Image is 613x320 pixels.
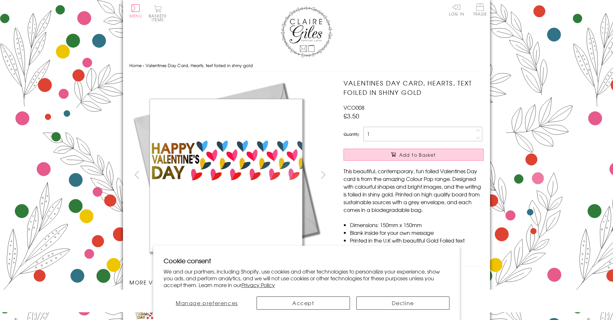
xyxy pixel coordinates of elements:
[281,6,332,57] img: Claire Giles Greetings Cards
[344,78,484,97] h1: Valentines Day Card, Hearts, text foiled in shiny gold
[257,296,350,310] button: Accept
[146,62,253,68] span: Valentines Day Card, Hearts, text foiled in shiny gold
[449,3,464,16] a: Log In
[129,59,484,72] nav: breadcrumbs
[164,296,250,310] button: Manage preferences
[344,167,484,214] p: This beautiful, contemporary, fun foiled Valentines Day card is from the amazing Colour Pop range...
[164,256,449,265] h2: Cookie consent
[164,268,449,288] p: We and our partners, including Shopify, use cookies and other technologies to personalize your ex...
[344,111,359,120] span: £3.50
[316,167,331,182] button: next
[129,278,331,286] h3: More views
[344,149,484,161] button: Add to Basket
[344,104,364,111] span: VCO008
[129,62,142,68] a: Home
[129,4,142,18] button: Menu
[473,3,487,17] a: Trade
[399,152,436,158] span: Add to Basket
[149,5,166,22] button: Basket0 items
[473,3,487,16] span: Trade
[350,236,484,244] li: Printed in the U.K with beautiful Gold Foiled text
[129,13,142,19] span: Menu
[152,13,166,23] span: 0 items
[350,221,484,229] li: Dimensions: 150mm x 150mm
[344,131,359,137] label: Quantity
[176,299,238,307] span: Manage preferences
[143,62,144,68] span: ›
[350,244,484,252] li: Comes cello wrapped in Compostable bag
[129,167,144,182] button: prev
[241,281,275,289] a: Privacy Policy
[129,78,323,272] img: Valentines Day Card, Hearts, text foiled in shiny gold
[350,229,484,236] li: Blank inside for your own message
[356,296,450,310] button: Decline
